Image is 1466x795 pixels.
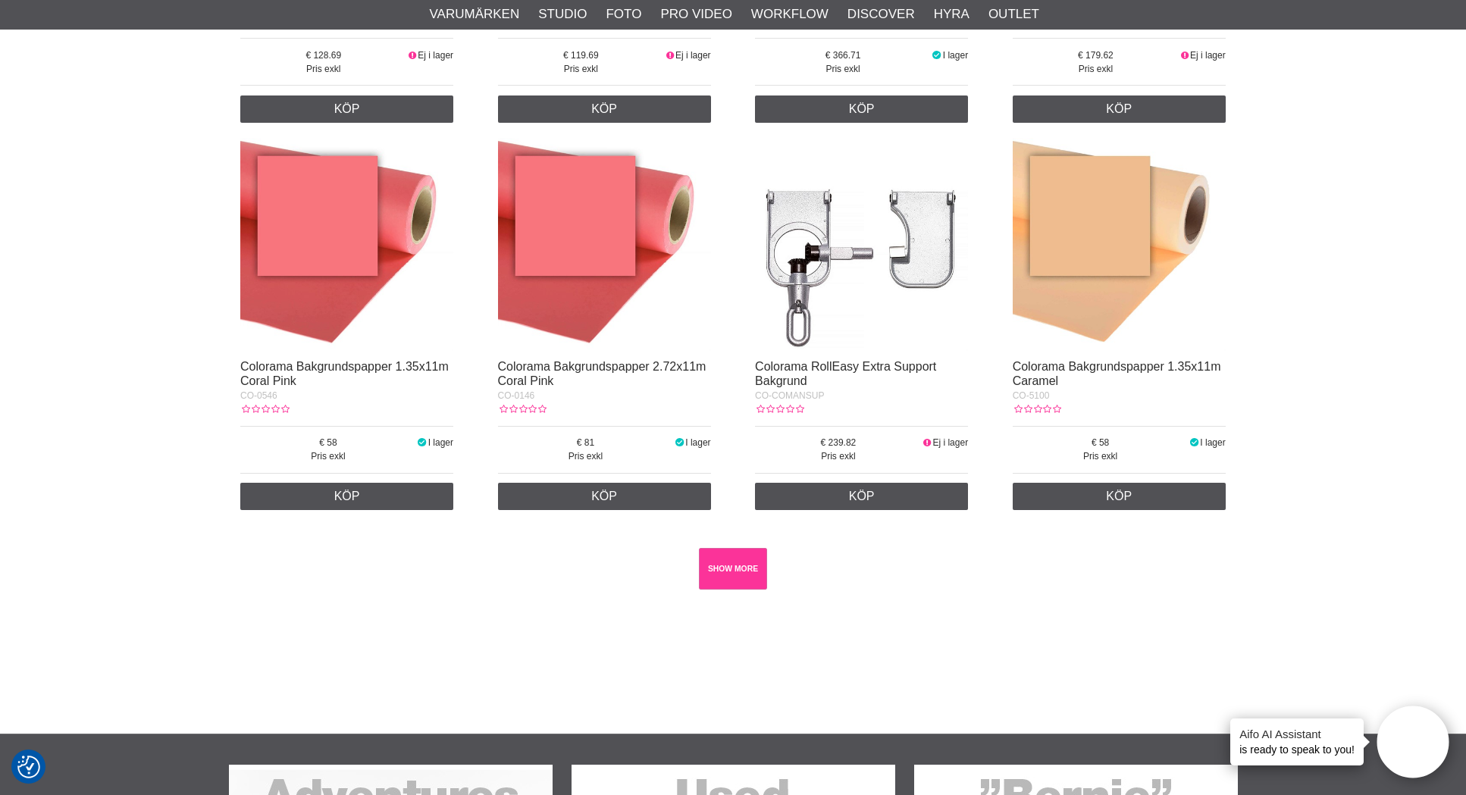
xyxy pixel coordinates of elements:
span: Ej i lager [675,50,711,61]
img: Colorama Bakgrundspapper 2.72x11m Coral Pink [498,138,711,351]
a: Colorama Bakgrundspapper 1.35x11m Caramel [1013,360,1221,387]
span: Pris exkl [498,449,674,463]
i: I lager [673,437,685,448]
img: Revisit consent button [17,756,40,778]
span: I lager [428,437,453,448]
span: 239.82 [755,436,922,449]
img: Colorama Bakgrundspapper 1.35x11m Caramel [1013,138,1226,351]
a: Köp [498,483,711,510]
a: Köp [498,95,711,123]
div: is ready to speak to you! [1230,718,1364,765]
a: Varumärken [430,5,520,24]
i: I lager [1189,437,1201,448]
span: Pris exkl [1013,449,1189,463]
i: I lager [931,50,943,61]
span: 58 [240,436,416,449]
a: Foto [606,5,641,24]
span: Pris exkl [240,449,416,463]
a: Köp [240,95,453,123]
span: CO-0546 [240,390,277,401]
button: Samtyckesinställningar [17,753,40,781]
a: Köp [240,483,453,510]
img: Colorama Bakgrundspapper 1.35x11m Coral Pink [240,138,453,351]
a: SHOW MORE [699,548,768,590]
div: Kundbetyg: 0 [1013,402,1061,416]
span: 119.69 [498,49,665,62]
span: 179.62 [1013,49,1179,62]
span: Pris exkl [755,62,931,76]
span: CO-5100 [1013,390,1050,401]
span: 128.69 [240,49,407,62]
i: Ej i lager [407,50,418,61]
a: Outlet [988,5,1039,24]
i: Ej i lager [664,50,675,61]
span: CO-0146 [498,390,535,401]
a: Colorama Bakgrundspapper 2.72x11m Coral Pink [498,360,706,387]
div: Kundbetyg: 0 [755,402,803,416]
div: Kundbetyg: 0 [240,402,289,416]
span: Ej i lager [1190,50,1226,61]
span: Pris exkl [1013,62,1179,76]
span: 81 [498,436,674,449]
span: Pris exkl [498,62,665,76]
a: Hyra [934,5,970,24]
a: Discover [847,5,915,24]
a: Köp [1013,483,1226,510]
span: Pris exkl [240,62,407,76]
span: I lager [943,50,968,61]
a: Pro Video [660,5,731,24]
span: 366.71 [755,49,931,62]
a: Studio [538,5,587,24]
i: I lager [416,437,428,448]
span: Pris exkl [755,449,922,463]
span: CO-COMANSUP [755,390,824,401]
span: I lager [685,437,710,448]
h4: Aifo AI Assistant [1239,726,1355,742]
a: Workflow [751,5,829,24]
a: Colorama RollEasy Extra Support Bakgrund [755,360,936,387]
a: Köp [755,483,968,510]
i: Ej i lager [922,437,933,448]
span: Ej i lager [932,437,968,448]
a: Colorama Bakgrundspapper 1.35x11m Coral Pink [240,360,449,387]
i: Ej i lager [1179,50,1190,61]
span: Ej i lager [418,50,453,61]
img: Colorama RollEasy Extra Support Bakgrund [755,138,968,351]
div: Kundbetyg: 0 [498,402,547,416]
span: I lager [1200,437,1225,448]
span: 58 [1013,436,1189,449]
a: Köp [755,95,968,123]
a: Köp [1013,95,1226,123]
